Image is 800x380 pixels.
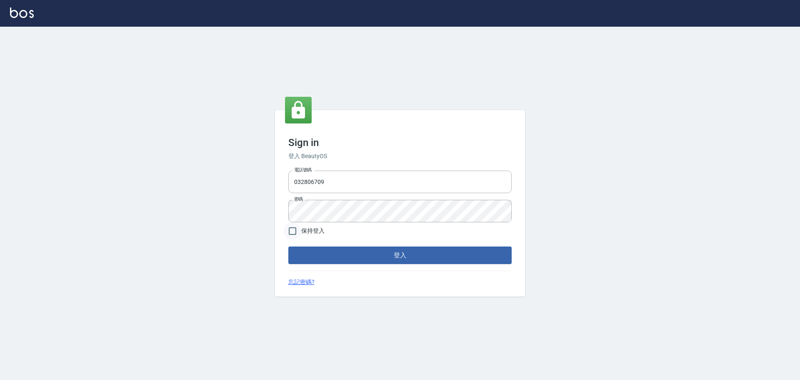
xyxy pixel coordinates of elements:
h3: Sign in [288,137,512,148]
button: 登入 [288,247,512,264]
a: 忘記密碼? [288,278,315,287]
h6: 登入 BeautyOS [288,152,512,161]
img: Logo [10,8,34,18]
label: 電話號碼 [294,167,312,173]
span: 保持登入 [301,226,325,235]
label: 密碼 [294,196,303,202]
